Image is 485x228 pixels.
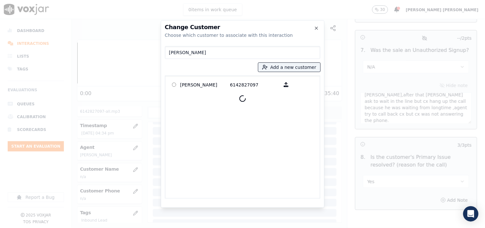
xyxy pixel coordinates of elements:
[258,63,320,72] button: Add a new customer
[172,83,176,87] input: [PERSON_NAME] 6142827097
[165,24,320,30] h2: Change Customer
[180,80,230,90] p: [PERSON_NAME]
[230,80,280,90] p: 6142827097
[165,32,320,38] div: Choose which customer to associate with this interaction
[280,80,293,90] button: [PERSON_NAME] 6142827097
[463,206,479,222] div: Open Intercom Messenger
[165,46,320,59] input: Search Customers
